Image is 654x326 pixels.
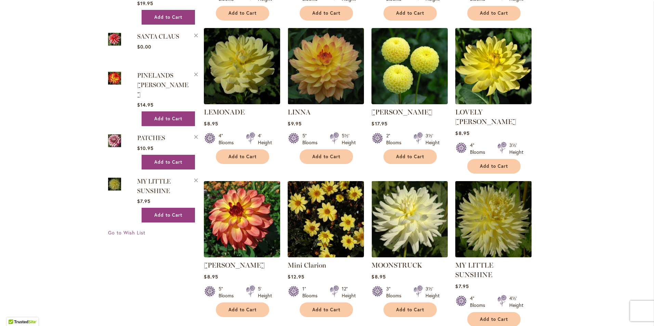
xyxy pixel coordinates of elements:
[108,70,121,87] a: PINELANDS PAM
[470,295,489,309] div: 4" Blooms
[455,252,532,259] a: MY LITTLE SUNSHINE
[228,10,257,16] span: Add to Cart
[216,149,269,164] button: Add to Cart
[312,307,340,313] span: Add to Cart
[371,181,448,257] img: MOONSTRUCK
[396,154,424,160] span: Add to Cart
[509,295,523,309] div: 4½' Height
[371,252,448,259] a: MOONSTRUCK
[108,176,121,193] a: MY LITTLE SUNSHINE
[219,285,238,299] div: 5" Blooms
[342,285,356,299] div: 12" Height
[300,302,353,317] button: Add to Cart
[371,99,448,106] a: LITTLE SCOTTIE
[137,145,154,151] span: $10.95
[300,149,353,164] button: Add to Cart
[396,10,424,16] span: Add to Cart
[204,261,265,269] a: [PERSON_NAME]
[204,252,280,259] a: MAI TAI
[342,132,356,146] div: 5½' Height
[300,6,353,21] button: Add to Cart
[228,154,257,160] span: Add to Cart
[154,14,182,20] span: Add to Cart
[288,99,364,106] a: LINNA
[455,108,516,126] a: LOVELY [PERSON_NAME]
[288,252,364,259] a: Mini Clarion
[204,181,280,257] img: MAI TAI
[371,273,385,280] span: $8.95
[426,285,440,299] div: 3½' Height
[204,99,280,106] a: LEMONADE
[386,285,405,299] div: 3" Blooms
[480,10,508,16] span: Add to Cart
[288,181,364,257] img: Mini Clarion
[142,155,195,169] button: Add to Cart
[258,132,272,146] div: 4' Height
[312,154,340,160] span: Add to Cart
[312,10,340,16] span: Add to Cart
[142,208,195,222] button: Add to Cart
[480,316,508,322] span: Add to Cart
[371,261,422,269] a: MOONSTRUCK
[216,302,269,317] button: Add to Cart
[467,6,521,21] button: Add to Cart
[137,72,188,98] a: PINELANDS [PERSON_NAME]
[426,132,440,146] div: 3½' Height
[480,163,508,169] span: Add to Cart
[455,28,532,104] img: LOVELY RITA
[108,229,145,236] a: Go to Wish List
[509,142,523,155] div: 3½' Height
[288,28,364,104] img: LINNA
[204,273,218,280] span: $8.95
[371,120,387,127] span: $17.95
[108,133,121,150] a: Patches
[219,132,238,146] div: 4" Blooms
[383,302,437,317] button: Add to Cart
[5,302,24,321] iframe: Launch Accessibility Center
[108,31,121,47] img: SANTA CLAUS
[302,132,322,146] div: 5" Blooms
[470,142,489,155] div: 4" Blooms
[137,33,179,40] a: SANTA CLAUS
[371,28,448,104] img: LITTLE SCOTTIE
[454,179,534,259] img: MY LITTLE SUNSHINE
[288,261,326,269] a: Mini Clarion
[455,261,493,279] a: MY LITTLE SUNSHINE
[383,149,437,164] button: Add to Cart
[108,70,121,86] img: PINELANDS PAM
[288,120,301,127] span: $9.95
[108,31,121,48] a: SANTA CLAUS
[204,108,245,116] a: LEMONADE
[288,108,311,116] a: LINNA
[142,111,195,126] button: Add to Cart
[154,212,182,218] span: Add to Cart
[216,6,269,21] button: Add to Cart
[108,176,121,192] img: MY LITTLE SUNSHINE
[455,99,532,106] a: LOVELY RITA
[137,101,154,108] span: $14.95
[204,28,280,104] img: LEMONADE
[371,108,432,116] a: [PERSON_NAME]
[467,159,521,174] button: Add to Cart
[137,43,151,50] span: $0.00
[383,6,437,21] button: Add to Cart
[455,283,469,289] span: $7.95
[396,307,424,313] span: Add to Cart
[204,120,218,127] span: $8.95
[386,132,405,146] div: 2" Blooms
[154,159,182,165] span: Add to Cart
[258,285,272,299] div: 5' Height
[137,178,171,195] a: MY LITTLE SUNSHINE
[142,10,195,25] button: Add to Cart
[302,285,322,299] div: 1" Blooms
[137,198,151,204] span: $7.95
[137,134,165,142] a: PATCHES
[455,130,469,136] span: $8.95
[228,307,257,313] span: Add to Cart
[154,116,182,122] span: Add to Cart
